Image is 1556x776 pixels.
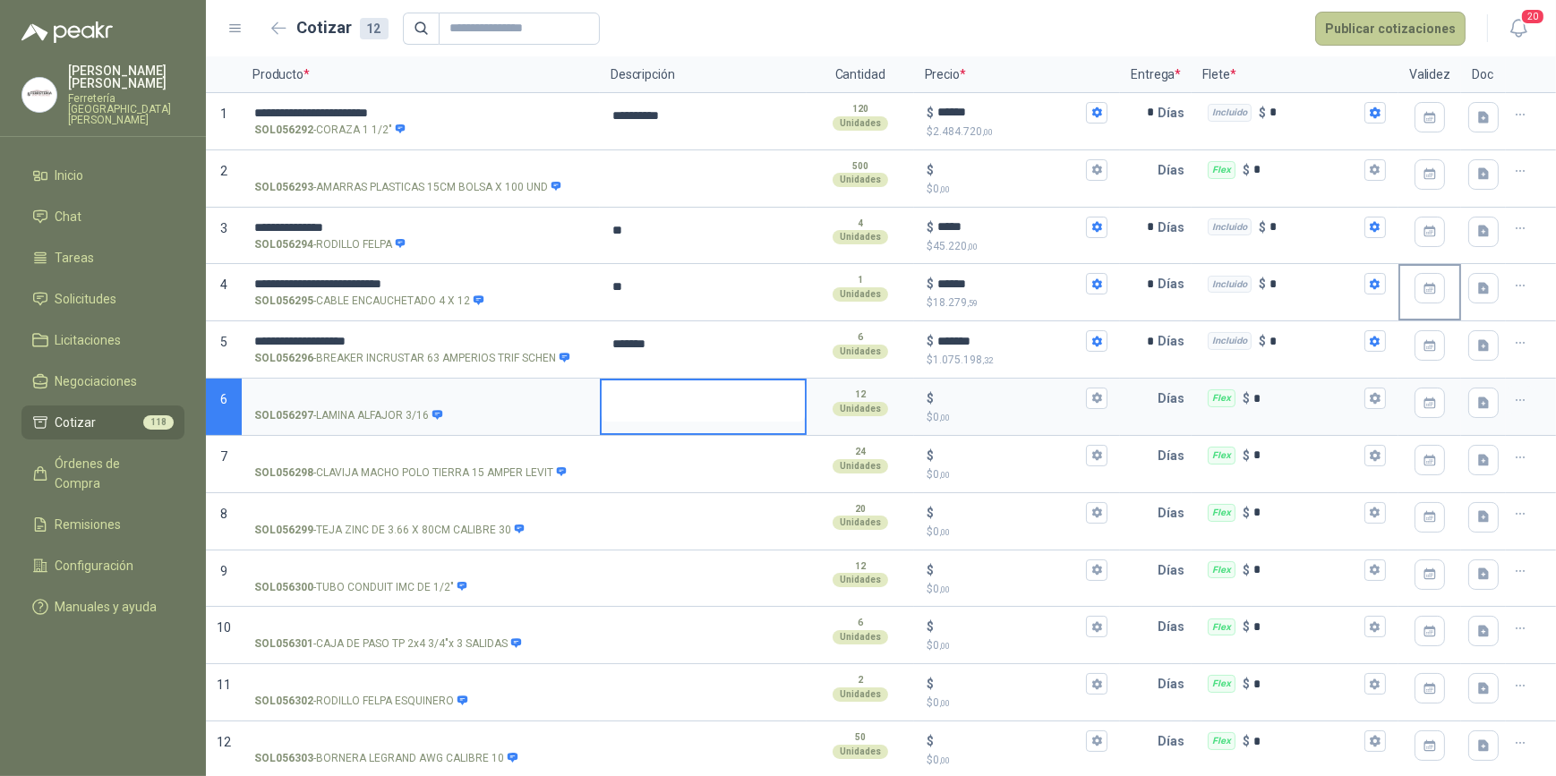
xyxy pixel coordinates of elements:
div: Flex [1208,675,1235,693]
span: 0 [933,696,950,709]
div: Flex [1208,618,1235,636]
input: $$1.075.198,32 [937,335,1083,348]
span: ,59 [967,298,978,308]
strong: SOL056297 [254,407,313,424]
p: Descripción [600,57,807,93]
input: SOL056294-RODILLO FELPA [254,221,587,235]
p: - LAMINA ALFAJOR 3/16 [254,407,443,424]
span: 5 [220,335,227,349]
p: $ [927,181,1108,198]
p: $ [927,560,934,580]
button: Flex $ [1364,730,1386,752]
div: Flex [1208,389,1235,407]
a: Configuración [21,549,184,583]
input: Incluido $ [1270,106,1361,119]
p: - BREAKER INCRUSTAR 63 AMPERIOS TRIF SCHEN [254,350,570,367]
strong: SOL056302 [254,693,313,710]
p: Días [1158,495,1192,531]
p: $ [1243,560,1250,580]
span: 11 [217,678,231,692]
a: Inicio [21,158,184,192]
input: Flex $ [1253,448,1361,462]
strong: SOL056303 [254,750,313,767]
span: 3 [220,221,227,235]
button: Incluido $ [1364,273,1386,294]
img: Company Logo [22,78,56,112]
strong: SOL056292 [254,122,313,139]
input: $$0,00 [937,620,1083,634]
p: 6 [858,330,863,345]
p: Días [1158,438,1192,473]
p: - CORAZA 1 1/2" [254,122,406,139]
span: 0 [933,754,950,766]
input: Flex $ [1253,563,1361,576]
p: $ [927,388,934,408]
div: Incluido [1208,104,1252,122]
p: $ [927,294,1108,311]
input: Incluido $ [1270,220,1361,234]
input: SOL056302-RODILLO FELPA ESQUINERO [254,678,587,691]
button: $$0,00 [1086,673,1107,695]
p: 12 [855,388,866,402]
span: ,00 [982,127,993,137]
p: $ [1259,331,1266,351]
button: Flex $ [1364,388,1386,409]
div: Unidades [833,573,888,587]
p: 4 [858,217,863,231]
p: Doc [1461,57,1506,93]
div: Unidades [833,116,888,131]
img: Logo peakr [21,21,113,43]
p: Días [1158,552,1192,588]
span: ,32 [982,355,993,365]
span: 118 [143,415,174,430]
p: Precio [914,57,1121,93]
input: $$0,00 [937,735,1083,748]
input: Flex $ [1253,506,1361,519]
p: $ [1259,274,1266,294]
input: $$45.220,00 [937,220,1083,234]
span: 0 [933,583,950,595]
p: 24 [855,445,866,459]
button: 20 [1502,13,1535,45]
button: Flex $ [1364,673,1386,695]
p: $ [927,617,934,636]
a: Cotizar118 [21,405,184,439]
button: Flex $ [1364,445,1386,466]
p: Ferretería [GEOGRAPHIC_DATA][PERSON_NAME] [68,93,184,125]
p: - TEJA ZINC DE 3.66 X 80CM CALIBRE 30 [254,522,526,539]
button: $$2.484.720,00 [1086,102,1107,124]
p: 12 [855,559,866,574]
p: Días [1158,323,1192,359]
div: Incluido [1208,332,1252,350]
p: $ [927,103,934,123]
span: ,00 [939,584,950,594]
div: Unidades [833,516,888,530]
button: $$0,00 [1086,559,1107,581]
input: $$2.484.720,00 [937,106,1083,119]
input: Flex $ [1253,735,1361,748]
input: $$0,00 [937,163,1083,176]
span: Chat [56,207,82,226]
input: SOL056298-CLAVIJA MACHO POLO TIERRA 15 AMPER LEVIT [254,449,587,463]
input: $$18.279,59 [937,277,1083,291]
span: Remisiones [56,515,122,534]
a: Tareas [21,241,184,275]
p: $ [1259,103,1266,123]
p: Días [1158,266,1192,302]
p: - TUBO CONDUIT IMC DE 1/2" [254,579,468,596]
input: Flex $ [1253,620,1361,634]
button: $$0,00 [1086,159,1107,181]
input: SOL056295-CABLE ENCAUCHETADO 4 X 12 [254,277,587,291]
div: Incluido [1208,276,1252,294]
span: Negociaciones [56,371,138,391]
p: Entrega [1120,57,1192,93]
span: Manuales y ayuda [56,597,158,617]
button: Incluido $ [1364,330,1386,352]
span: 2.484.720 [933,125,993,138]
p: $ [927,466,1108,483]
p: Días [1158,152,1192,188]
a: Solicitudes [21,282,184,316]
div: Flex [1208,504,1235,522]
span: 2 [220,164,227,178]
div: Unidades [833,745,888,759]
